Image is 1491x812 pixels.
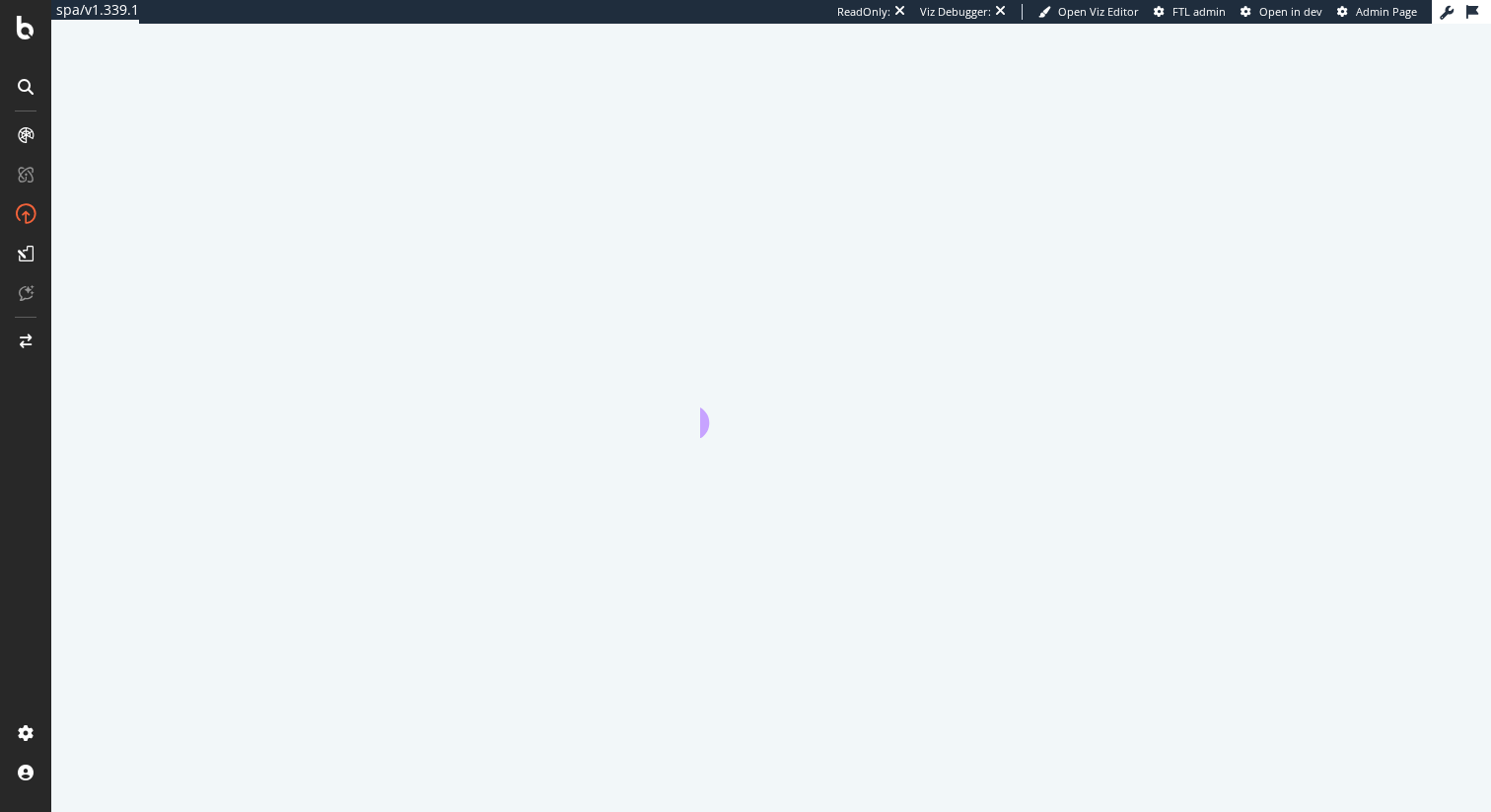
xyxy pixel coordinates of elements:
[1337,4,1417,20] a: Admin Page
[700,367,842,438] div: animation
[1356,4,1417,19] span: Admin Page
[1038,4,1139,20] a: Open Viz Editor
[920,4,991,20] div: Viz Debugger:
[1172,4,1226,19] span: FTL admin
[1259,4,1322,19] span: Open in dev
[1154,4,1226,20] a: FTL admin
[1241,4,1322,20] a: Open in dev
[837,4,890,20] div: ReadOnly:
[1058,4,1139,19] span: Open Viz Editor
